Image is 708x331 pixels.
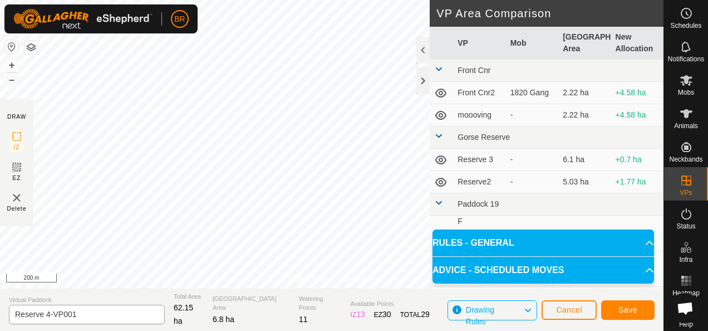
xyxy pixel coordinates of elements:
button: + [5,59,18,72]
span: Virtual Paddock [9,295,165,305]
p-accordion-header: RULES - GENERAL [432,230,654,256]
span: VPs [680,189,692,196]
td: 3.67 ha [558,287,611,323]
p-accordion-header: ADVICE - SCHEDULED MOVES [432,257,654,284]
th: VP [453,27,505,60]
span: [GEOGRAPHIC_DATA] Area [213,294,290,313]
a: Open chat [670,293,700,323]
span: EZ [13,174,21,182]
span: Front Cnr [458,66,490,75]
span: Delete [7,205,27,213]
span: Help [679,321,693,328]
button: Reset Map [5,40,18,53]
td: Reserve 3 [453,149,505,171]
span: 30 [382,310,391,319]
td: F [PERSON_NAME] 12 [453,287,505,323]
span: Paddock 19 [458,199,499,208]
span: 6.8 ha [213,315,234,324]
td: moooving [453,104,505,126]
td: 2.22 ha [558,104,611,126]
span: 62.15 ha [174,303,193,325]
img: Gallagher Logo [13,9,153,29]
th: Mob [506,27,558,60]
span: Status [676,223,695,230]
span: Mobs [678,89,694,96]
span: Animals [674,123,698,129]
td: 2.63 ha [558,216,611,251]
span: Neckbands [669,156,702,163]
div: DRAW [7,113,26,121]
span: 29 [421,310,430,319]
span: IZ [14,143,20,152]
div: IZ [350,309,365,320]
td: +3.13 ha [611,287,663,323]
span: Save [618,305,637,314]
button: Cancel [542,300,597,320]
span: RULES - GENERAL [432,236,514,250]
span: Heatmap [672,290,700,296]
span: Total Area [174,292,204,301]
h2: VP Area Comparison [436,7,663,20]
td: Reserve2 [453,171,505,193]
div: TOTAL [400,309,430,320]
th: [GEOGRAPHIC_DATA] Area [558,27,611,60]
span: Drawing Rules [466,305,494,326]
td: +1.77 ha [611,171,663,193]
button: – [5,73,18,86]
td: 6.1 ha [558,149,611,171]
span: 11 [299,315,308,324]
div: - [510,176,554,188]
td: +4.17 ha [611,216,663,251]
span: 13 [356,310,365,319]
td: +4.58 ha [611,82,663,104]
div: - [510,109,554,121]
div: EZ [374,309,391,320]
th: New Allocation [611,27,663,60]
td: +4.58 ha [611,104,663,126]
div: - [510,154,554,165]
span: ADVICE - SCHEDULED MOVES [432,264,564,277]
span: Infra [679,256,692,263]
td: 5.03 ha [558,171,611,193]
button: Map Layers [24,41,38,54]
span: Notifications [668,56,704,62]
div: 1820 Gang [510,87,554,99]
div: - [510,227,554,239]
td: F [PERSON_NAME] 10 [453,216,505,251]
span: BR [174,13,185,25]
a: Privacy Policy [288,274,330,284]
img: VP [10,191,23,205]
span: Available Points [350,299,429,309]
td: 2.22 ha [558,82,611,104]
a: Contact Us [343,274,376,284]
span: Cancel [556,305,582,314]
span: Schedules [670,22,701,29]
span: Watering Points [299,294,342,313]
td: Front Cnr2 [453,82,505,104]
span: Gorse Reserve [458,133,510,142]
td: +0.7 ha [611,149,663,171]
button: Save [601,300,655,320]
